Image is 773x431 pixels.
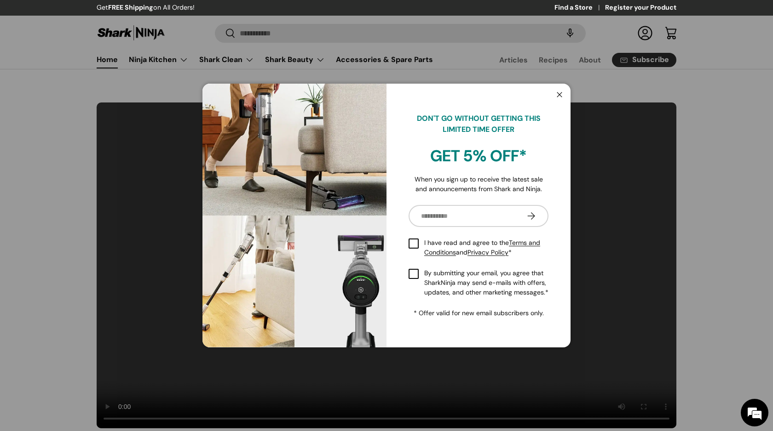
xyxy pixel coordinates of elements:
span: By submitting your email, you agree that SharkNinja may send e-mails with offers, updates, and ot... [424,268,548,297]
strong: FREE Shipping [108,3,153,11]
a: Privacy Policy [467,248,508,256]
a: Register your Product [605,3,676,13]
h2: GET 5% OFF* [409,146,548,167]
span: I have read and agree to the and * [424,238,548,257]
img: shark-kion-auto-empty-dock-iw3241ae-full-blast-living-room-cleaning-view-sharkninja-philippines [202,84,386,347]
p: * Offer valid for new email subscribers only. [409,308,548,318]
a: Find a Store [554,3,605,13]
p: DON'T GO WITHOUT GETTING THIS LIMITED TIME OFFER [409,113,548,135]
p: When you sign up to receive the latest sale and announcements from Shark and Ninja. [409,175,548,194]
p: Get on All Orders! [97,3,195,13]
